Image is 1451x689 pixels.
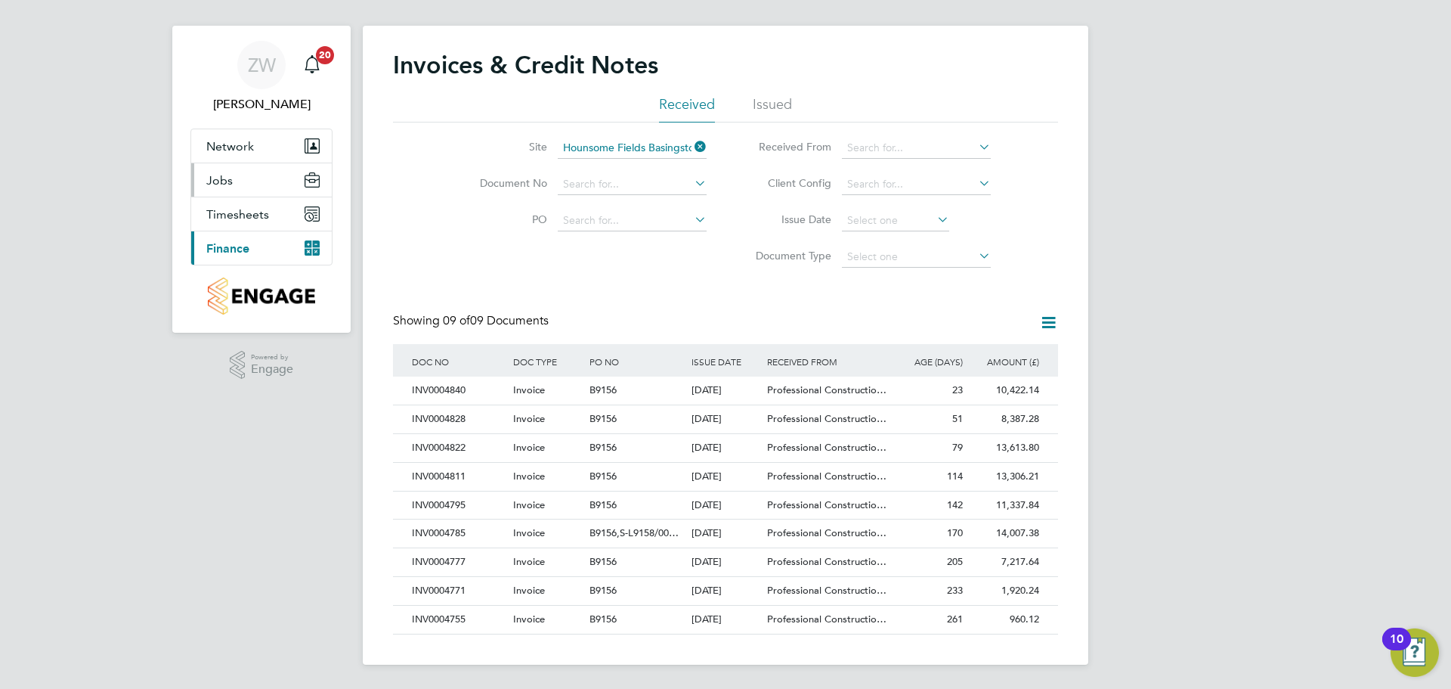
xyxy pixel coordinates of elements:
span: 09 of [443,313,470,328]
div: INV0004811 [408,463,509,491]
button: Open Resource Center, 10 new notifications [1391,628,1439,677]
span: Professional Constructio… [767,555,886,568]
div: INV0004840 [408,377,509,405]
span: 170 [947,526,963,539]
div: INV0004822 [408,434,509,462]
span: B9156 [589,498,617,511]
label: PO [460,213,547,226]
img: countryside-properties-logo-retina.png [208,278,314,315]
div: AGE (DAYS) [890,344,967,379]
button: Jobs [191,163,332,197]
span: 233 [947,584,963,597]
div: INV0004771 [408,577,509,605]
span: B9156 [589,441,617,454]
input: Search for... [842,138,991,159]
span: Network [206,139,254,154]
h2: Invoices & Credit Notes [393,50,658,80]
span: B9156 [589,383,617,396]
div: 7,217.64 [967,548,1043,576]
span: 114 [947,470,963,483]
span: Professional Constructio… [767,441,886,454]
div: 8,387.28 [967,405,1043,433]
span: B9156,S-L9158/00… [589,526,679,539]
span: 142 [947,498,963,511]
a: Go to home page [190,278,333,315]
span: Powered by [251,351,293,364]
span: 23 [952,383,963,396]
div: [DATE] [688,463,764,491]
input: Search for... [842,174,991,195]
button: Timesheets [191,197,332,231]
div: [DATE] [688,405,764,433]
span: Zane Wickens [190,95,333,113]
span: Professional Constructio… [767,412,886,425]
div: [DATE] [688,606,764,634]
span: 20 [316,46,334,64]
div: [DATE] [688,520,764,548]
span: 09 Documents [443,313,549,328]
label: Site [460,140,547,154]
div: PO NO [586,344,687,379]
input: Search for... [558,138,707,159]
label: Document No [460,176,547,190]
div: INV0004828 [408,405,509,433]
div: 10,422.14 [967,377,1043,405]
div: Showing [393,313,552,329]
span: ZW [248,55,276,75]
span: 261 [947,613,963,625]
div: ISSUE DATE [688,344,764,379]
div: DOC NO [408,344,509,379]
div: 13,306.21 [967,463,1043,491]
span: B9156 [589,584,617,597]
span: Invoice [513,441,545,454]
span: B9156 [589,412,617,425]
span: B9156 [589,555,617,568]
span: 205 [947,555,963,568]
span: Professional Constructio… [767,526,886,539]
div: INV0004795 [408,492,509,520]
span: Timesheets [206,207,269,222]
div: [DATE] [688,434,764,462]
div: INV0004755 [408,606,509,634]
label: Issue Date [744,213,831,226]
div: INV0004785 [408,520,509,548]
li: Received [659,95,715,123]
span: B9156 [589,470,617,483]
span: Invoice [513,584,545,597]
nav: Main navigation [172,26,351,333]
div: [DATE] [688,548,764,576]
span: Finance [206,241,249,256]
div: [DATE] [688,577,764,605]
span: Invoice [513,470,545,483]
div: AMOUNT (£) [967,344,1043,379]
span: Jobs [206,173,233,188]
div: DOC TYPE [509,344,586,379]
span: Invoice [513,412,545,425]
button: Finance [191,231,332,265]
span: Invoice [513,526,545,539]
span: Professional Constructio… [767,584,886,597]
input: Select one [842,210,949,231]
div: 14,007.38 [967,520,1043,548]
a: 20 [297,41,327,89]
input: Select one [842,247,991,268]
a: ZW[PERSON_NAME] [190,41,333,113]
div: [DATE] [688,377,764,405]
span: Engage [251,363,293,376]
span: Professional Constructio… [767,383,886,396]
div: INV0004777 [408,548,509,576]
span: 51 [952,412,963,425]
div: 11,337.84 [967,492,1043,520]
span: 79 [952,441,963,454]
div: 1,920.24 [967,577,1043,605]
label: Received From [744,140,831,154]
input: Search for... [558,210,707,231]
div: 13,613.80 [967,434,1043,462]
a: Powered byEngage [230,351,294,380]
span: Invoice [513,498,545,511]
span: Professional Constructio… [767,613,886,625]
div: [DATE] [688,492,764,520]
label: Client Config [744,176,831,190]
span: Invoice [513,555,545,568]
span: Invoice [513,383,545,396]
